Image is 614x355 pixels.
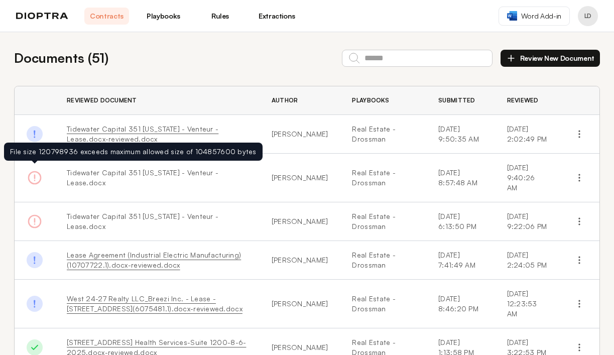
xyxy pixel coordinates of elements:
[260,154,340,202] td: [PERSON_NAME]
[495,202,559,241] td: [DATE] 9:22:06 PM
[27,252,43,268] img: Done
[495,280,559,328] td: [DATE] 12:23:53 AM
[10,147,257,157] div: File size 120798936 exceeds maximum allowed size of 104857600 bytes
[260,241,340,280] td: [PERSON_NAME]
[14,48,108,68] h2: Documents ( 51 )
[141,8,186,25] a: Playbooks
[426,115,495,154] td: [DATE] 9:50:35 AM
[426,280,495,328] td: [DATE] 8:46:20 PM
[495,241,559,280] td: [DATE] 2:24:05 PM
[501,50,600,67] button: Review New Document
[352,294,414,314] a: Real Estate - Drossman
[426,86,495,115] th: Submitted
[352,211,414,231] a: Real Estate - Drossman
[84,8,129,25] a: Contracts
[67,251,241,269] a: Lease Agreement (Industrial Electric Manufacturing)(10707722.1).docx-reviewed.docx
[27,126,43,142] img: Done
[521,11,561,21] span: Word Add-in
[426,202,495,241] td: [DATE] 6:13:50 PM
[507,11,517,21] img: word
[67,212,218,230] span: Tidewater Capital 351 [US_STATE] - Venteur - Lease.docx
[27,296,43,312] img: Done
[260,86,340,115] th: Author
[499,7,570,26] a: Word Add-in
[16,13,68,20] img: logo
[55,86,260,115] th: Reviewed Document
[495,86,559,115] th: Reviewed
[352,168,414,188] a: Real Estate - Drossman
[67,125,218,143] a: Tidewater Capital 351 [US_STATE] - Venteur - Lease.docx-reviewed.docx
[260,202,340,241] td: [PERSON_NAME]
[255,8,299,25] a: Extractions
[67,168,218,187] span: Tidewater Capital 351 [US_STATE] - Venteur - Lease.docx
[352,250,414,270] a: Real Estate - Drossman
[495,154,559,202] td: [DATE] 9:40:26 AM
[260,115,340,154] td: [PERSON_NAME]
[67,294,242,313] a: West 24-27 Realty LLC_Breezi Inc. - Lease - [STREET_ADDRESS](6075481.1).docx-reviewed.docx
[426,154,495,202] td: [DATE] 8:57:48 AM
[495,115,559,154] td: [DATE] 2:02:49 PM
[352,124,414,144] a: Real Estate - Drossman
[198,8,242,25] a: Rules
[260,280,340,328] td: [PERSON_NAME]
[426,241,495,280] td: [DATE] 7:41:49 AM
[578,6,598,26] button: Profile menu
[340,86,426,115] th: Playbooks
